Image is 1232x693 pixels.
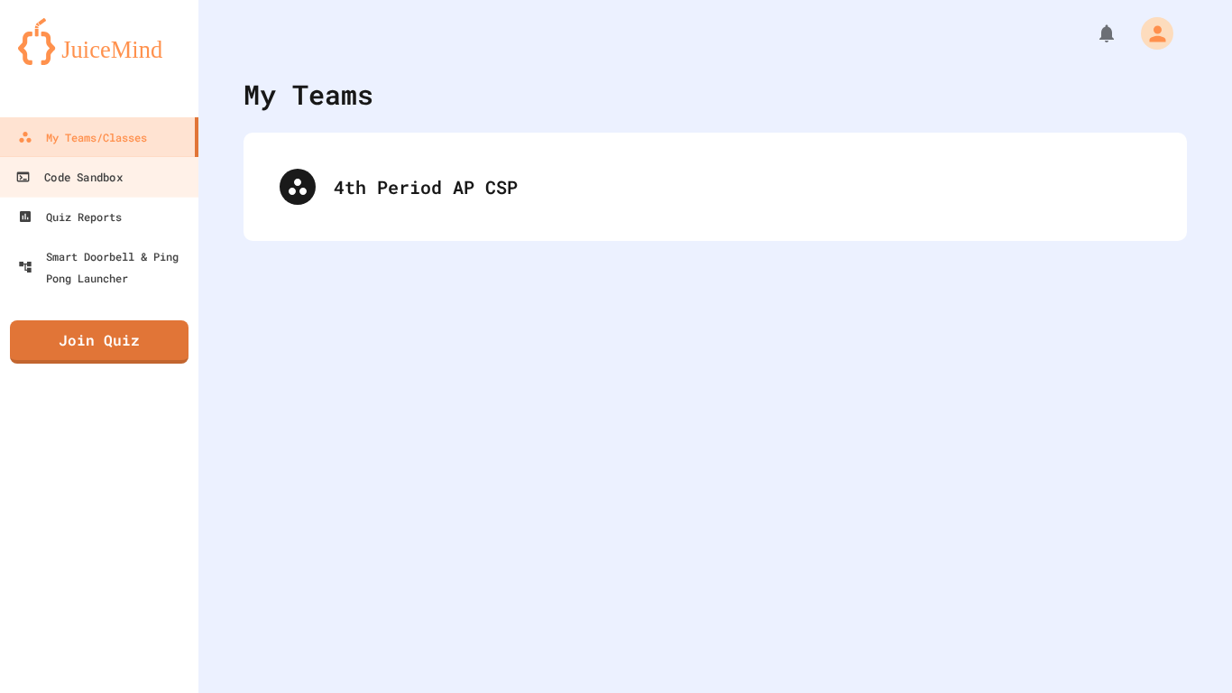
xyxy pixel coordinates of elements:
[18,245,191,289] div: Smart Doorbell & Ping Pong Launcher
[10,320,188,364] a: Join Quiz
[244,74,373,115] div: My Teams
[18,206,122,227] div: Quiz Reports
[334,173,1151,200] div: 4th Period AP CSP
[1122,13,1178,54] div: My Account
[1062,18,1122,49] div: My Notifications
[15,166,122,189] div: Code Sandbox
[262,151,1169,223] div: 4th Period AP CSP
[18,126,147,148] div: My Teams/Classes
[18,18,180,65] img: logo-orange.svg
